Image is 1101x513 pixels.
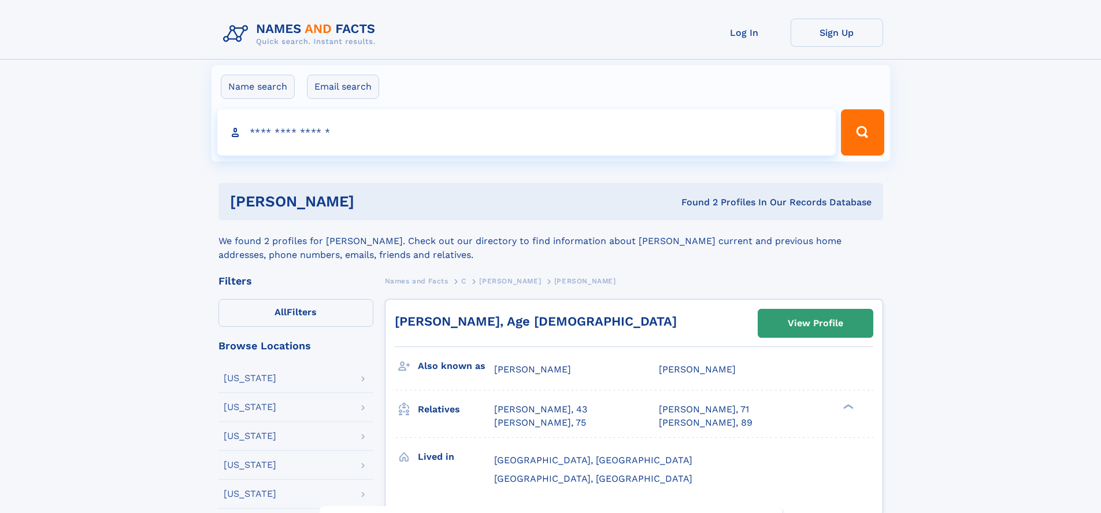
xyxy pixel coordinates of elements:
[479,277,541,285] span: [PERSON_NAME]
[758,309,873,337] a: View Profile
[840,403,854,411] div: ❯
[218,299,373,327] label: Filters
[418,447,494,467] h3: Lived in
[395,314,677,329] a: [PERSON_NAME], Age [DEMOGRAPHIC_DATA]
[791,19,883,47] a: Sign Up
[841,109,884,156] button: Search Button
[224,460,276,470] div: [US_STATE]
[494,403,587,416] a: [PERSON_NAME], 43
[218,220,883,262] div: We found 2 profiles for [PERSON_NAME]. Check out our directory to find information about [PERSON_...
[494,473,692,484] span: [GEOGRAPHIC_DATA], [GEOGRAPHIC_DATA]
[218,276,373,286] div: Filters
[224,431,276,441] div: [US_STATE]
[461,274,466,288] a: C
[479,274,541,288] a: [PERSON_NAME]
[224,374,276,383] div: [US_STATE]
[224,403,276,412] div: [US_STATE]
[218,341,373,351] div: Browse Locations
[221,75,295,99] label: Name search
[218,19,385,50] img: Logo Names and Facts
[217,109,836,156] input: search input
[698,19,791,47] a: Log In
[659,416,752,429] a: [PERSON_NAME], 89
[788,310,843,337] div: View Profile
[659,364,736,375] span: [PERSON_NAME]
[275,307,287,318] span: All
[461,277,466,285] span: C
[385,274,448,288] a: Names and Facts
[230,194,518,209] h1: [PERSON_NAME]
[494,416,586,429] a: [PERSON_NAME], 75
[494,455,692,466] span: [GEOGRAPHIC_DATA], [GEOGRAPHIC_DATA]
[418,356,494,376] h3: Also known as
[494,364,571,375] span: [PERSON_NAME]
[224,489,276,499] div: [US_STATE]
[418,400,494,419] h3: Relatives
[554,277,616,285] span: [PERSON_NAME]
[659,403,749,416] a: [PERSON_NAME], 71
[307,75,379,99] label: Email search
[518,196,872,209] div: Found 2 Profiles In Our Records Database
